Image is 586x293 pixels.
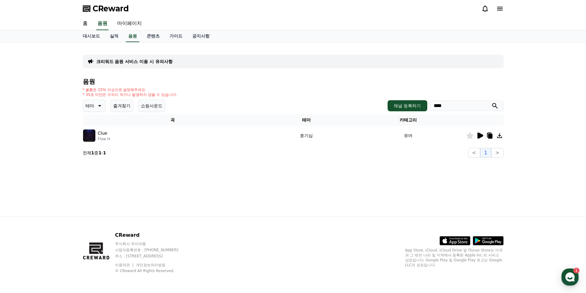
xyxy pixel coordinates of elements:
a: 가이드 [165,30,187,42]
strong: 1 [103,150,106,155]
button: 1 [480,148,491,158]
a: 공지사항 [187,30,214,42]
p: App Store, iCloud, iCloud Drive 및 iTunes Store는 미국과 그 밖의 나라 및 지역에서 등록된 Apple Inc.의 서비스 상표입니다. Goo... [405,248,504,267]
button: 테마 [83,100,106,112]
button: 쇼핑사운드 [138,100,165,112]
a: 이용약관 [115,263,134,267]
strong: 1 [91,150,94,155]
a: 음원 [126,30,139,42]
p: 사업자등록번호 : [PHONE_NUMBER] [115,247,190,252]
a: 실적 [105,30,123,42]
span: 대화 [56,204,64,209]
p: * 35초 미만은 수익이 적거나 발생하지 않을 수 있습니다. [83,92,177,97]
a: 마이페이지 [112,17,147,30]
td: 호기심 [262,126,350,145]
th: 곡 [83,114,263,126]
a: 개인정보처리방침 [136,263,165,267]
a: 홈 [78,17,93,30]
p: CReward [115,232,190,239]
span: 홈 [19,204,23,209]
p: Flow H [98,137,110,141]
a: 음원 [96,17,109,30]
a: 설정 [79,195,118,210]
span: 1 [62,195,65,200]
img: music [83,129,95,142]
p: 주소 : [STREET_ADDRESS] [115,254,190,259]
p: 주식회사 와이피랩 [115,241,190,246]
a: 홈 [2,195,41,210]
span: 설정 [95,204,102,209]
strong: 1 [98,150,102,155]
a: 1대화 [41,195,79,210]
button: 즐겨찾기 [110,100,133,112]
p: © CReward All Rights Reserved. [115,268,190,273]
button: > [491,148,503,158]
span: CReward [93,4,129,14]
th: 카테고리 [350,114,466,126]
th: 테마 [262,114,350,126]
a: 대시보드 [78,30,105,42]
button: < [468,148,480,158]
td: 유머 [350,126,466,145]
p: * 볼륨은 15% 이상으로 설정해주세요. [83,87,177,92]
p: 테마 [86,101,94,110]
a: 콘텐츠 [142,30,165,42]
h4: 음원 [83,78,504,85]
p: 전체 중 - [83,150,106,156]
p: Clue [98,130,107,137]
a: 크리워드 음원 서비스 이용 시 유의사항 [96,58,173,65]
a: CReward [83,4,129,14]
button: 채널 등록하기 [388,100,427,111]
